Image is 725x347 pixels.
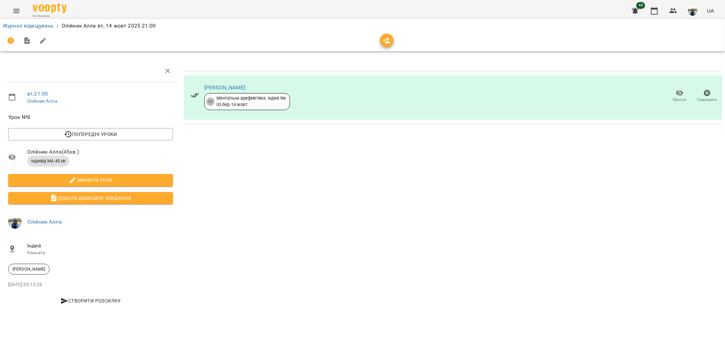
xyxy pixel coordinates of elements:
[27,219,62,225] a: Олійник Алла
[14,176,168,184] span: Змінити урок
[33,3,67,13] img: Voopty Logo
[697,97,717,103] span: Скасувати
[8,192,173,204] button: Додати домашнє завдання
[3,22,722,30] nav: breadcrumb
[57,22,59,30] li: /
[8,215,22,229] img: 79bf113477beb734b35379532aeced2e.jpg
[8,281,173,288] p: [DATE] 03:13:26
[8,128,173,140] button: Попередні уроки
[8,264,50,275] div: [PERSON_NAME]
[14,194,168,202] span: Додати домашнє завдання
[14,130,168,138] span: Попередні уроки
[693,87,721,106] button: Скасувати
[33,14,67,18] span: For Business
[62,22,156,30] p: Олійник Алла вт, 14 жовт 2025 21:00
[8,3,24,19] button: Menu
[707,7,714,14] span: UA
[688,6,697,16] img: 79bf113477beb734b35379532aeced2e.jpg
[3,22,54,29] a: Журнал відвідувань
[27,249,173,256] p: Кімната
[666,87,693,106] button: Прогул
[206,98,214,106] div: 60
[27,158,69,164] span: індивід МА 45 хв
[8,174,173,186] button: Змінити урок
[673,97,687,103] span: Прогул
[204,84,245,91] a: [PERSON_NAME]
[636,2,645,9] span: 48
[11,297,170,305] span: Створити розсилку
[27,98,57,104] a: Олійник Алла
[8,113,173,121] span: Урок №8
[8,266,49,272] span: [PERSON_NAME]
[27,90,48,97] a: вт , 21:00
[27,242,173,250] span: Індив
[8,295,173,307] button: Створити розсилку
[27,148,173,156] span: Олійник Алла ( 45 хв. )
[217,95,286,108] div: Ментальна арифметика: Індив 9м 03 бер - 14 жовт
[704,4,717,17] button: UA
